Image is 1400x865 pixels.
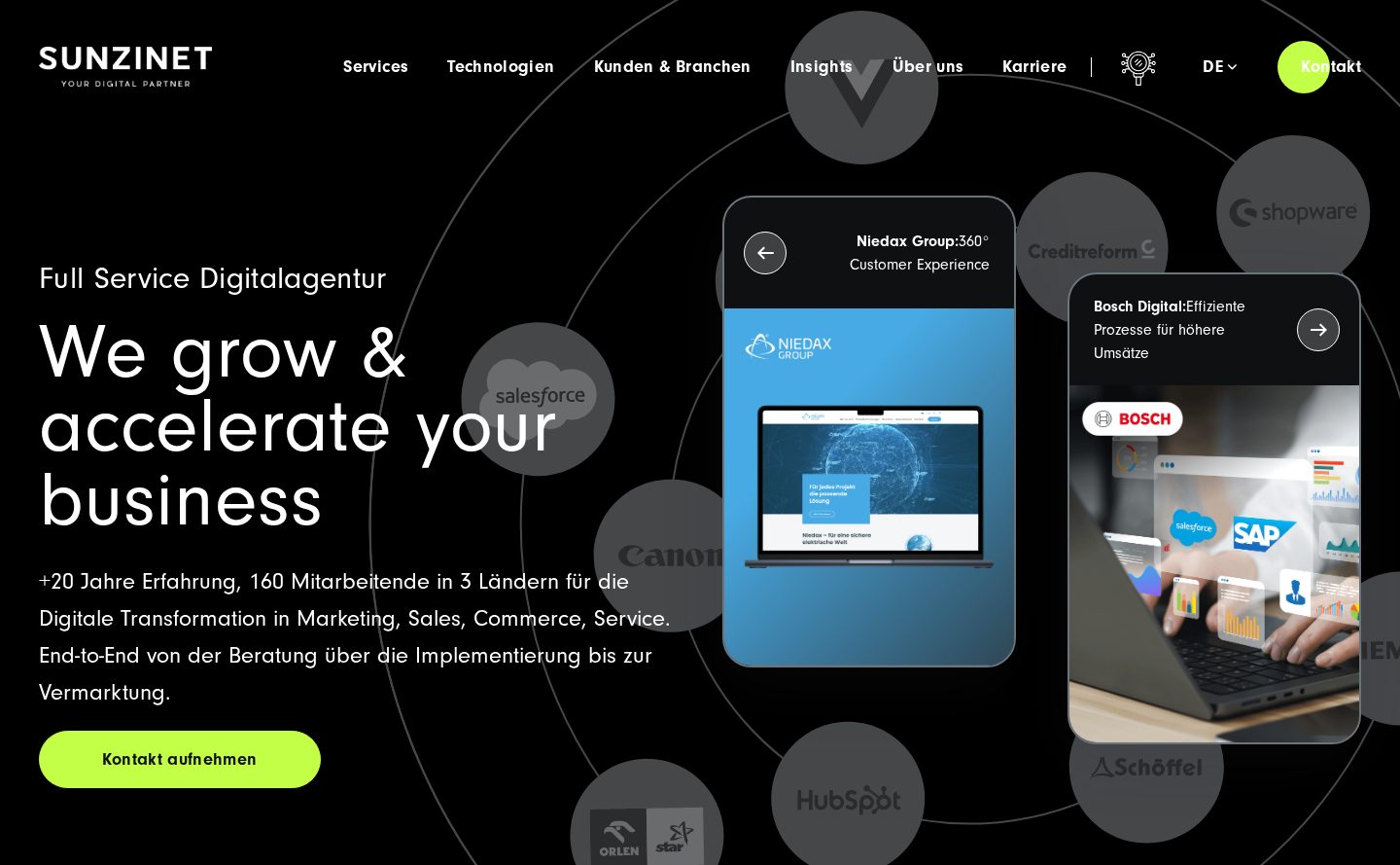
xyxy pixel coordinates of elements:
[1067,272,1361,744] button: Bosch Digital:Effiziente Prozesse für höhere Umsätze BOSCH - Kundeprojekt - Digital Transformatio...
[822,230,990,276] p: 360° Customer Experience
[1002,57,1067,77] a: Karriere
[39,563,678,711] p: +20 Jahre Erfahrung, 160 Mitarbeitende in 3 Ländern für die Digitale Transformation in Marketing,...
[1203,57,1237,77] div: de
[722,196,1016,667] button: Niedax Group:360° Customer Experience Letztes Projekt von Niedax. Ein Laptop auf dem die Niedax W...
[1094,298,1186,315] strong: Bosch Digital:
[39,261,387,296] span: Full Service Digitalagentur
[39,731,321,788] a: Kontakt aufnehmen
[594,57,752,77] a: Kunden & Branchen
[857,233,959,250] strong: Niedax Group:
[39,47,212,88] img: SUNZINET Full Service Digital Agentur
[39,316,678,538] h1: We grow & accelerate your business
[724,308,1014,666] img: Letztes Projekt von Niedax. Ein Laptop auf dem die Niedax Website geöffnet ist, auf blauem Hinter...
[447,57,554,77] a: Technologien
[1094,295,1262,365] p: Effiziente Prozesse für höhere Umsätze
[790,57,854,77] a: Insights
[1277,39,1384,94] a: Kontakt
[343,57,408,77] a: Services
[1069,385,1359,742] img: BOSCH - Kundeprojekt - Digital Transformation Agentur SUNZINET
[892,57,964,77] a: Über uns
